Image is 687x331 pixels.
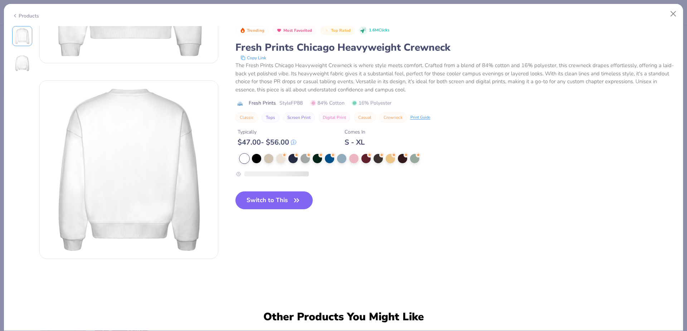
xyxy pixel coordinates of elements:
button: Screen Print [283,112,315,122]
span: 16% Polyester [352,99,391,107]
div: Comes In [345,128,365,136]
div: The Fresh Prints Chicago Heavyweight Crewneck is where style meets comfort. Crafted from a blend ... [235,61,675,94]
button: Switch to This [235,191,313,209]
div: Products [12,12,39,20]
button: Badge Button [236,26,268,35]
span: 1.6M Clicks [369,27,389,34]
button: Casual [354,112,376,122]
button: Crewneck [379,112,407,122]
div: $ 47.00 - $ 56.00 [238,138,296,147]
div: Fresh Prints Chicago Heavyweight Crewneck [235,41,675,54]
img: brand logo [235,101,245,106]
img: Back [14,55,31,72]
button: Badge Button [320,26,355,35]
img: Trending sort [240,27,245,33]
div: S - XL [345,138,365,147]
div: Typically [238,128,296,136]
span: Style FP88 [279,99,303,107]
button: Digital Print [318,112,350,122]
span: Top Rated [331,29,351,32]
button: Classic [235,112,258,122]
button: Badge Button [273,26,316,35]
span: Trending [247,29,264,32]
img: Back [40,81,218,259]
img: Front [14,27,31,45]
span: Most Favorited [283,29,312,32]
span: 84% Cotton [311,99,345,107]
div: Print Guide [410,115,430,121]
img: Top Rated sort [324,27,330,33]
div: Other Products You Might Like [259,311,428,324]
button: copy to clipboard [238,54,268,61]
button: Close [667,7,680,21]
img: Most Favorited sort [276,27,282,33]
span: Fresh Prints [249,99,276,107]
button: Tops [262,112,279,122]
